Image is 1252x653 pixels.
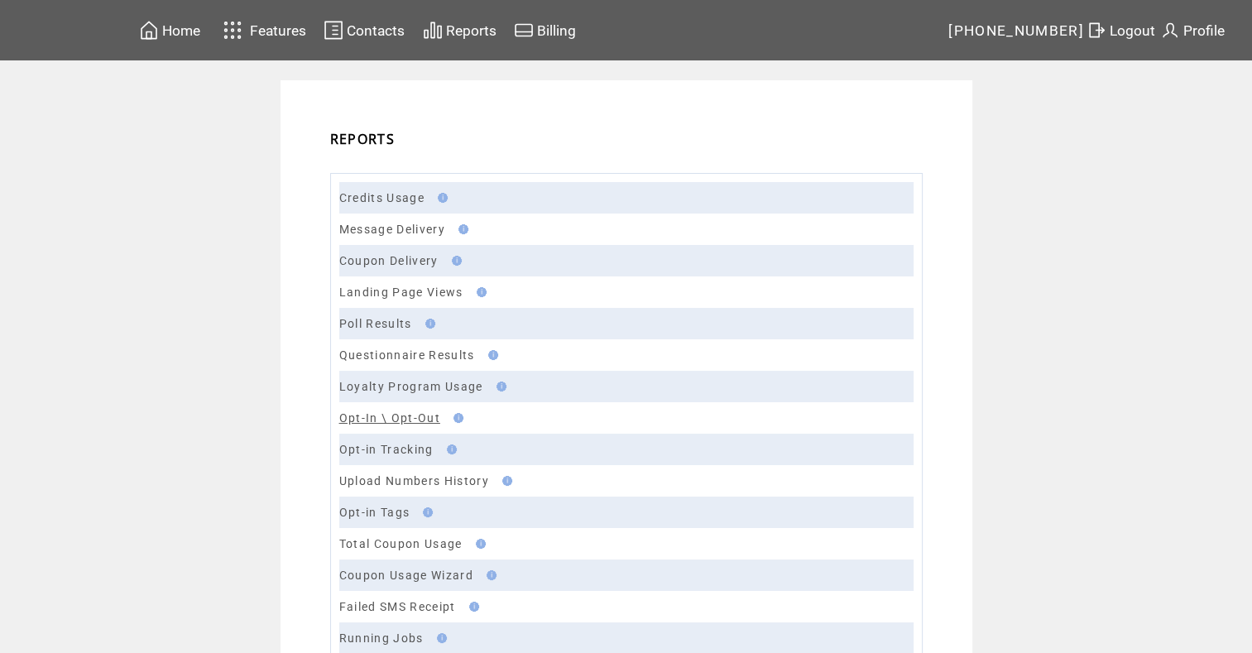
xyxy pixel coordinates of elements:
[330,130,395,148] span: REPORTS
[339,254,439,267] a: Coupon Delivery
[472,287,487,297] img: help.gif
[321,17,407,43] a: Contacts
[483,350,498,360] img: help.gif
[511,17,578,43] a: Billing
[339,348,475,362] a: Questionnaire Results
[216,14,309,46] a: Features
[250,22,306,39] span: Features
[218,17,247,44] img: features.svg
[453,224,468,234] img: help.gif
[432,633,447,643] img: help.gif
[137,17,203,43] a: Home
[1158,17,1227,43] a: Profile
[162,22,200,39] span: Home
[1160,20,1180,41] img: profile.svg
[339,411,440,425] a: Opt-In \ Opt-Out
[339,443,434,456] a: Opt-in Tracking
[482,570,496,580] img: help.gif
[471,539,486,549] img: help.gif
[339,631,424,645] a: Running Jobs
[339,600,456,613] a: Failed SMS Receipt
[420,319,435,329] img: help.gif
[537,22,576,39] span: Billing
[339,380,483,393] a: Loyalty Program Usage
[339,191,425,204] a: Credits Usage
[139,20,159,41] img: home.svg
[339,223,445,236] a: Message Delivery
[339,474,489,487] a: Upload Numbers History
[324,20,343,41] img: contacts.svg
[423,20,443,41] img: chart.svg
[447,256,462,266] img: help.gif
[1087,20,1106,41] img: exit.svg
[339,286,463,299] a: Landing Page Views
[514,20,534,41] img: creidtcard.svg
[446,22,496,39] span: Reports
[497,476,512,486] img: help.gif
[442,444,457,454] img: help.gif
[1183,22,1225,39] span: Profile
[433,193,448,203] img: help.gif
[464,602,479,612] img: help.gif
[339,537,463,550] a: Total Coupon Usage
[1084,17,1158,43] a: Logout
[418,507,433,517] img: help.gif
[347,22,405,39] span: Contacts
[339,569,473,582] a: Coupon Usage Wizard
[492,382,506,391] img: help.gif
[1110,22,1155,39] span: Logout
[420,17,499,43] a: Reports
[449,413,463,423] img: help.gif
[339,506,410,519] a: Opt-in Tags
[339,317,412,330] a: Poll Results
[948,22,1084,39] span: [PHONE_NUMBER]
